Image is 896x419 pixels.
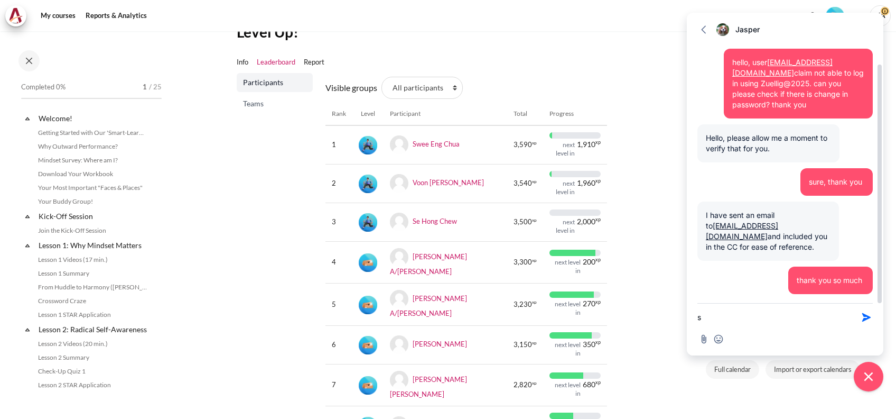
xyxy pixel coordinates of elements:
span: xp [595,300,601,304]
a: Import or export calendars [766,360,860,379]
a: [PERSON_NAME] [413,340,467,348]
button: Languages [850,8,865,24]
a: Join the Kick-Off Session [35,224,150,237]
td: 1 [325,125,352,165]
a: User menu [870,5,891,26]
span: Teams [243,98,309,109]
img: Level #2 [359,296,377,314]
a: Reports & Analytics [82,5,151,26]
div: next level in [549,381,580,398]
span: Collapse [22,324,33,335]
span: 680 [583,381,595,388]
span: KA [870,5,891,26]
a: Check-Up Quiz 1 [35,365,150,378]
td: 6 [325,325,352,364]
a: [PERSON_NAME] [PERSON_NAME] [390,375,467,398]
span: xp [595,218,601,221]
img: Level #2 [359,253,377,272]
span: 200 [583,258,595,266]
td: 4 [325,241,352,284]
td: 3 [325,203,352,241]
div: Show notification window with no new notifications [805,8,820,24]
span: xp [532,259,537,262]
a: Leaderboard [257,57,295,68]
th: Level [352,103,384,125]
span: 1,910 [577,141,595,148]
span: xp [532,382,537,385]
span: xp [595,141,601,144]
th: Participant [384,103,508,125]
a: Lesson 1 Summary [35,267,150,280]
a: Level #1 [822,6,848,25]
span: 350 [583,341,595,348]
span: 3,230 [514,299,532,310]
div: Level #3 [359,212,377,232]
div: Level #2 [359,335,377,354]
span: 1 [143,82,147,93]
a: Why Outward Performance? [35,140,150,153]
span: 3,150 [514,340,532,350]
img: Level #3 [359,175,377,193]
a: Completed 0% 1 / 25 [21,80,162,110]
h2: Level Up! [237,22,607,41]
div: next level in [549,141,574,158]
div: Level #2 [359,295,377,314]
div: Level #2 [359,376,377,395]
span: xp [532,219,537,222]
td: 2 [325,164,352,203]
a: Crossword Craze [35,295,150,307]
img: Level #2 [359,336,377,354]
div: Level #3 [359,174,377,193]
a: Se Hong Chew [413,217,457,225]
th: Total [507,103,543,125]
a: Download Your Workbook [35,168,150,180]
a: My courses [37,5,79,26]
span: 3,300 [514,257,532,268]
th: Progress [543,103,606,125]
a: Architeck Architeck [5,5,32,26]
a: Lesson 1 Videos (17 min.) [35,253,150,266]
span: 2,820 [514,380,532,390]
span: / 25 [149,82,162,93]
div: Level #1 [826,6,844,25]
div: next level in [549,258,580,275]
a: Lesson 1 STAR Application [35,308,150,321]
span: 3,590 [514,140,532,150]
a: Lesson 2 Videos (20 min.) [35,338,150,350]
span: 3,500 [514,217,532,227]
img: Level #3 [359,136,377,154]
span: 2,000 [577,218,595,225]
a: Lesson 2: Radical Self-Awareness [37,322,150,336]
span: xp [532,142,537,144]
span: Collapse [22,240,33,251]
div: next level in [549,300,580,317]
a: Swee Eng Chua [413,140,460,148]
a: Kick-Off Session [37,209,150,223]
a: [PERSON_NAME] A/[PERSON_NAME] [390,294,467,317]
div: next level in [549,218,574,235]
span: 270 [583,300,595,307]
span: xp [595,258,601,261]
label: Visible groups [325,81,377,94]
span: xp [532,301,537,304]
span: Collapse [22,211,33,222]
a: Getting Started with Our 'Smart-Learning' Platform [35,126,150,139]
div: next level in [549,179,574,196]
div: Level #2 [359,252,377,272]
a: From Huddle to Harmony ([PERSON_NAME]'s Story) [35,281,150,294]
a: Full calendar [706,360,759,379]
img: Level #3 [359,213,377,232]
img: Level #1 [826,7,844,25]
a: Lesson 1: Why Mindset Matters [37,238,150,252]
a: Mindset Survey: Where am I? [35,154,150,167]
td: 5 [325,284,352,326]
span: 3,540 [514,178,532,189]
th: Rank [325,103,352,125]
img: Architeck [8,8,23,24]
div: Level #3 [359,135,377,154]
span: xp [532,180,537,183]
div: next level in [549,341,580,358]
span: xp [595,179,601,183]
td: 7 [325,364,352,406]
a: Teams [237,94,313,113]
